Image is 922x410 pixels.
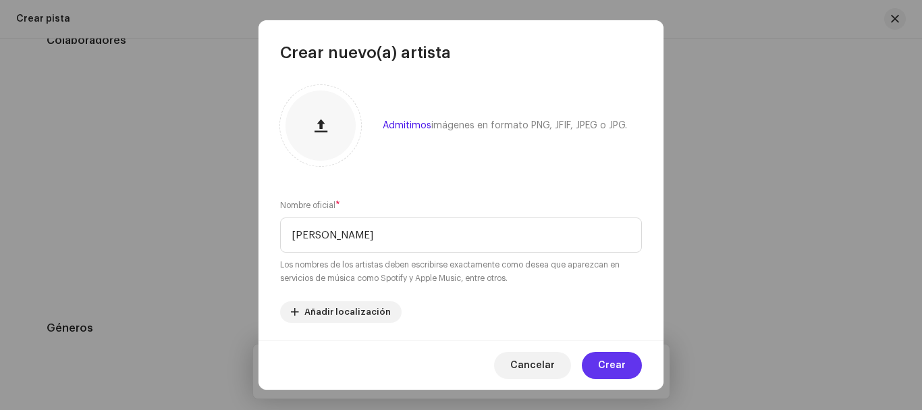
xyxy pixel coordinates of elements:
[280,217,642,253] input: Nombre oficial
[280,258,642,285] small: Los nombres de los artistas deben escribirse exactamente como desea que aparezcan en servicios de...
[598,352,626,379] span: Crear
[280,199,335,212] small: Nombre oficial
[304,299,391,326] span: Añadir localización
[383,120,627,131] div: Admitimos
[510,352,555,379] span: Cancelar
[280,301,402,323] button: Añadir localización
[494,352,571,379] button: Cancelar
[582,352,642,379] button: Crear
[280,42,451,63] span: Crear nuevo(a) artista
[431,121,627,130] span: imágenes en formato PNG, JFIF, JPEG o JPG.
